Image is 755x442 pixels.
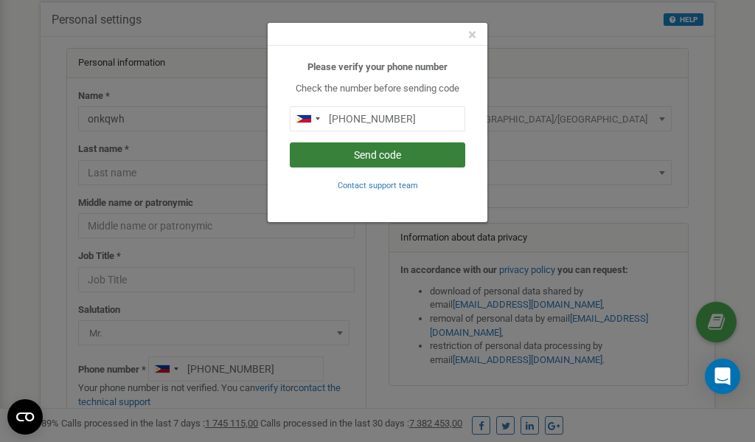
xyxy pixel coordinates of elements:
small: Contact support team [338,181,418,190]
b: Please verify your phone number [307,61,448,72]
button: Send code [290,142,465,168]
div: Telephone country code [290,107,324,131]
div: Open Intercom Messenger [705,359,740,394]
button: Open CMP widget [7,399,43,435]
button: Close [468,27,476,43]
span: × [468,26,476,44]
input: 0905 123 4567 [290,106,465,131]
p: Check the number before sending code [290,82,465,96]
a: Contact support team [338,179,418,190]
